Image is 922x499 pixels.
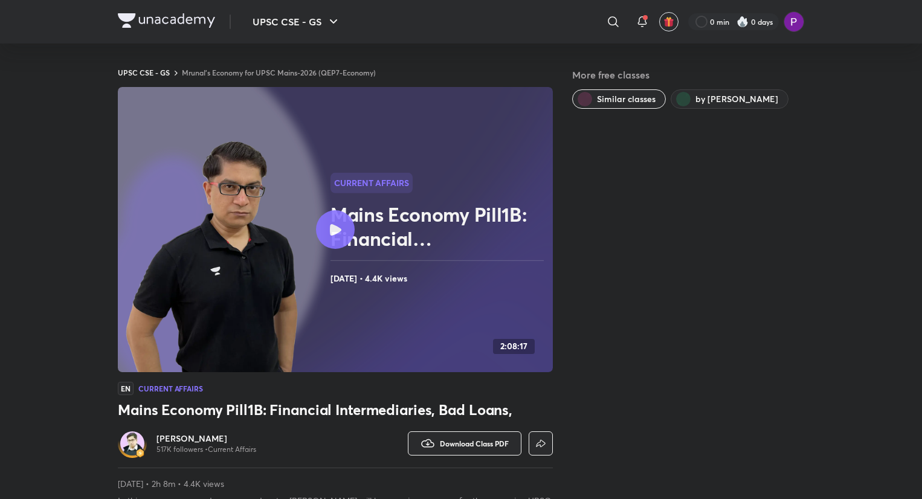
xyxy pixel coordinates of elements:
button: Similar classes [572,89,666,109]
span: Similar classes [597,93,656,105]
button: by Mrunal Patel [671,89,788,109]
a: Mrunal’s Economy for UPSC Mains-2026 (QEP7-Economy) [182,68,376,77]
p: [DATE] • 2h 8m • 4.4K views [118,478,553,490]
a: [PERSON_NAME] [156,433,256,445]
button: UPSC CSE - GS [245,10,348,34]
a: UPSC CSE - GS [118,68,170,77]
h3: Mains Economy Pill1B: Financial Intermediaries, Bad Loans, [118,400,553,419]
span: EN [118,382,134,395]
img: avatar [663,16,674,27]
p: 517K followers • Current Affairs [156,445,256,454]
h5: More free classes [572,68,804,82]
a: Avatarbadge [118,429,147,458]
h4: Current Affairs [138,385,203,392]
img: Avatar [120,431,144,456]
img: Preeti Pandey [784,11,804,32]
img: badge [136,449,144,457]
a: Company Logo [118,13,215,31]
span: by Mrunal Patel [695,93,778,105]
h4: [DATE] • 4.4K views [330,271,548,286]
button: avatar [659,12,679,31]
img: streak [737,16,749,28]
span: Download Class PDF [440,439,509,448]
img: Company Logo [118,13,215,28]
button: Download Class PDF [408,431,521,456]
h4: 2:08:17 [500,341,527,352]
h2: Mains Economy Pill1B: Financial Intermediaries, Bad Loans, [330,202,548,251]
